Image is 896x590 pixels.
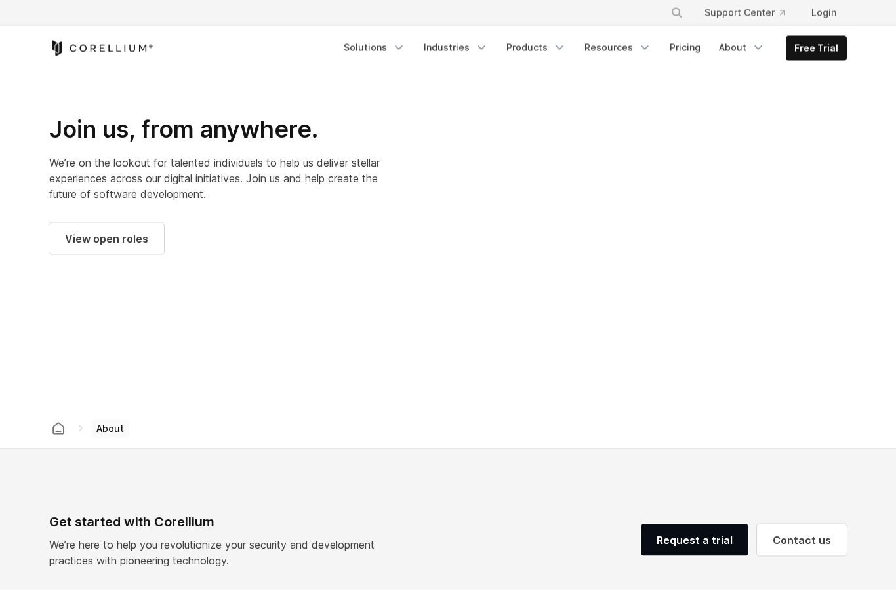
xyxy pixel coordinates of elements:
[91,420,129,438] span: About
[662,36,708,60] a: Pricing
[49,41,153,56] a: Corellium Home
[665,1,689,25] button: Search
[801,1,847,25] a: Login
[49,223,164,254] a: View open roles
[336,36,413,60] a: Solutions
[416,36,496,60] a: Industries
[757,524,847,556] a: Contact us
[49,115,385,144] h2: Join us, from anywhere.
[694,1,796,25] a: Support Center
[49,155,385,202] p: We’re on the lookout for talented individuals to help us deliver stellar experiences across our d...
[711,36,773,60] a: About
[65,231,148,246] span: View open roles
[336,36,847,61] div: Navigation Menu
[786,37,846,60] a: Free Trial
[49,537,385,568] p: We’re here to help you revolutionize your security and development practices with pioneering tech...
[47,420,70,438] a: Corellium home
[49,512,385,532] div: Get started with Corellium
[577,36,659,60] a: Resources
[641,524,748,556] a: Request a trial
[499,36,574,60] a: Products
[655,1,847,25] div: Navigation Menu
